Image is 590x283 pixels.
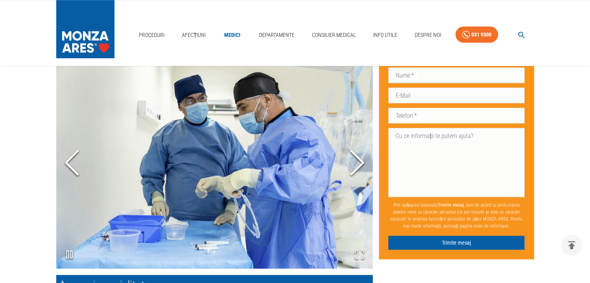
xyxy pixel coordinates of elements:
button: Previous Slide [56,120,87,206]
a: Departamente [256,27,298,43]
button: Next Slide [342,120,373,206]
a: Consilier Medical [308,27,359,43]
div: 031 9300 [471,30,491,40]
a: 031 9300 [455,26,498,43]
button: Trimite mesaj [388,236,525,250]
p: Prin apăsarea butonului , sunt de acord cu prelucrarea datelor mele cu caracter personal (ce pot ... [388,198,525,233]
a: Info Utile [370,27,400,43]
img: Zouwkx5LeNNTw5NV_Dr.RaresNechifor%2Cembolizaredefibromuterin.jpg [56,58,373,269]
a: Despre Noi [412,27,444,43]
button: delete [561,235,582,256]
button: Open Fullscreen [346,241,373,269]
a: Medici [220,27,245,43]
button: Play or Pause Slideshow [56,241,83,269]
div: Go to Slide 6 [56,58,373,269]
b: Trimite mesaj [438,202,464,208]
a: Afecțiuni [179,27,209,43]
a: Proceduri [136,27,168,43]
